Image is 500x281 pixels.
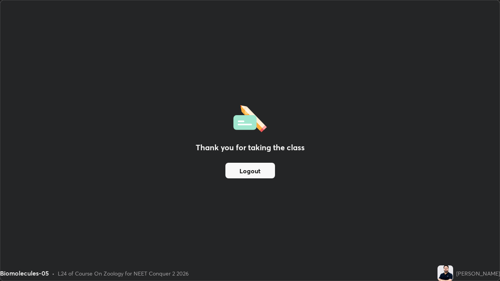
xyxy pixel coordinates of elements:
[196,142,305,153] h2: Thank you for taking the class
[58,269,189,277] div: L24 of Course On Zoology for NEET Conquer 2 2026
[225,163,275,178] button: Logout
[456,269,500,277] div: [PERSON_NAME]
[233,103,267,132] img: offlineFeedback.1438e8b3.svg
[437,265,453,281] img: e939dec78aec4a798ee8b8f1da9afb5d.jpg
[52,269,55,277] div: •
